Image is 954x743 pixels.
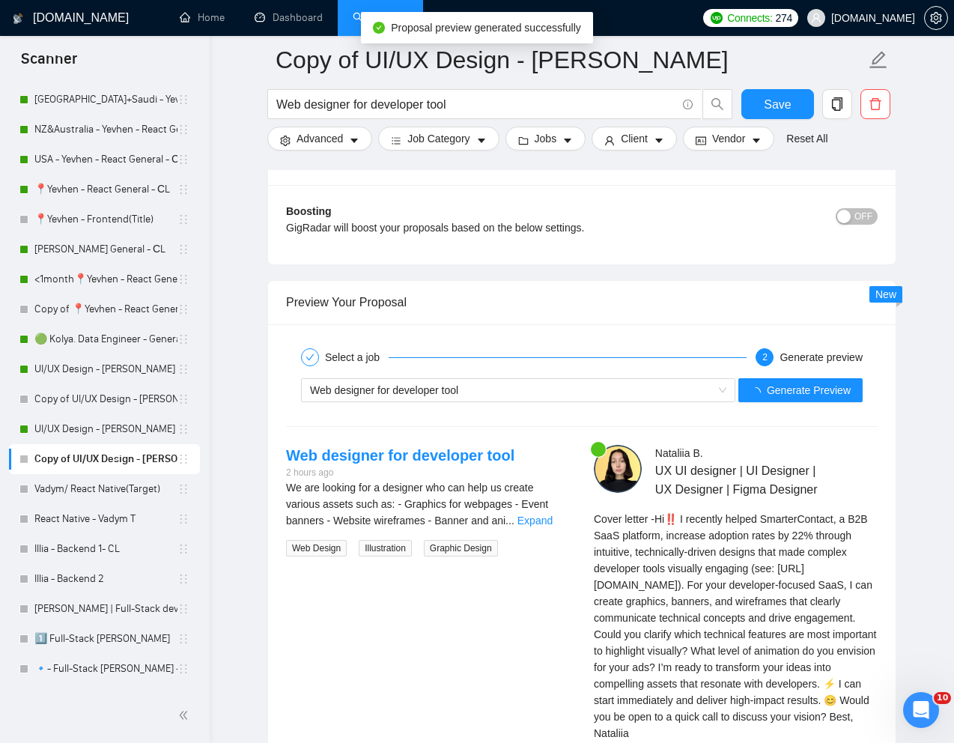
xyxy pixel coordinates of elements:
span: folder [518,135,529,146]
span: delete [861,97,890,111]
a: Reset All [786,130,827,147]
span: holder [177,543,189,555]
div: We are looking for a designer who can help us create various assets such as: - Graphics for webpa... [286,479,570,529]
div: Select a job [325,348,389,366]
span: check [306,353,315,362]
li: 📈 On - Vadym Y. Looker Studio [9,684,200,714]
span: info-circle [683,100,693,109]
span: holder [177,393,189,405]
span: holder [177,184,189,195]
span: OFF [854,208,872,225]
a: [PERSON_NAME] General - СL [34,234,177,264]
span: caret-down [654,135,664,146]
a: 📍Yevhen - Frontend(Title) [34,204,177,234]
li: 🔹- Full-Stack Dmytro Mach - CL [9,654,200,684]
span: Proposal preview generated successfully [391,22,581,34]
input: Scanner name... [276,41,866,79]
span: Connects: [727,10,772,26]
span: caret-down [476,135,487,146]
div: GigRadar will boost your proposals based on the below settings. [286,219,730,236]
span: holder [177,423,189,435]
a: Illia - Backend 2 [34,564,177,594]
span: bars [391,135,401,146]
span: holder [177,333,189,345]
a: Copy of 📍Yevhen - React General - СL [34,294,177,324]
iframe: Intercom live chat [903,692,939,728]
span: holder [177,213,189,225]
span: New [875,288,896,300]
input: Search Freelance Jobs... [276,95,676,114]
a: UI/UX Design - [PERSON_NAME] [34,354,177,384]
li: React Native - Vadym T [9,504,200,534]
span: Vendor [712,130,745,147]
a: React Native - Vadym T [34,504,177,534]
li: ANTON - React General - СL [9,234,200,264]
span: double-left [178,708,193,723]
a: 1️⃣ Full-Stack [PERSON_NAME] [34,624,177,654]
a: Illia - Backend 1- CL [34,534,177,564]
span: copy [823,97,851,111]
button: copy [822,89,852,119]
li: <1month📍Yevhen - React General - СL [9,264,200,294]
li: Copy of 📍Yevhen - React General - СL [9,294,200,324]
div: Remember that the client will see only the first two lines of your cover letter. [594,511,878,742]
img: c1ixEsac-c9lISHIljfOZb0cuN6GzZ3rBcBW2x-jvLrB-_RACOkU1mWXgI6n74LgRV [594,445,642,493]
span: holder [177,603,189,615]
span: Generate Preview [767,382,851,398]
span: 274 [776,10,792,26]
span: We are looking for a designer who can help us create various assets such as: - Graphics for webpa... [286,482,548,527]
li: UI/UX Design - Mariana Derevianko [9,354,200,384]
span: holder [177,483,189,495]
a: Expand [517,515,553,527]
a: [GEOGRAPHIC_DATA]+Saudi - Yevhen - React General - СL [34,85,177,115]
span: loading [750,387,767,398]
a: <1month📍Yevhen - React General - СL [34,264,177,294]
span: Advanced [297,130,343,147]
div: Generate preview [780,348,863,366]
span: idcard [696,135,706,146]
span: holder [177,243,189,255]
img: logo [13,7,23,31]
a: UI/UX Design - [PERSON_NAME] [34,414,177,444]
span: user [811,13,821,23]
button: Save [741,89,814,119]
button: barsJob Categorycaret-down [378,127,499,151]
span: Graphic Design [424,540,498,557]
a: homeHome [180,11,225,24]
span: Scanner [9,48,89,79]
a: Copy of UI/UX Design - [PERSON_NAME] [34,444,177,474]
a: Web designer for developer tool [286,447,514,464]
span: 10 [934,692,951,704]
button: Generate Preview [738,378,863,402]
a: dashboardDashboard [255,11,323,24]
button: idcardVendorcaret-down [683,127,774,151]
span: holder [177,273,189,285]
span: Jobs [535,130,557,147]
span: setting [280,135,291,146]
span: check-circle [373,22,385,34]
span: Web designer for developer tool [310,384,458,396]
span: Web Design [286,540,347,557]
span: setting [925,12,947,24]
li: 📍Yevhen - React General - СL [9,175,200,204]
a: USA - Yevhen - React General - СL [34,145,177,175]
span: Save [764,95,791,114]
b: Boosting [286,205,332,217]
li: UI/UX Design - Natalia [9,414,200,444]
span: holder [177,94,189,106]
span: Client [621,130,648,147]
a: Copy of UI/UX Design - [PERSON_NAME] [34,384,177,414]
a: 📍Yevhen - React General - СL [34,175,177,204]
button: delete [860,89,890,119]
a: NZ&Australia - Yevhen - React General - СL [34,115,177,145]
li: 🟢 Kolya. Data Engineer - General [9,324,200,354]
span: caret-down [562,135,573,146]
span: holder [177,663,189,675]
a: 🟢 Kolya. Data Engineer - General [34,324,177,354]
span: user [604,135,615,146]
span: Nataliia B . [655,447,703,459]
span: search [703,97,732,111]
span: Illustration [359,540,412,557]
span: Job Category [407,130,470,147]
a: 🔹- Full-Stack [PERSON_NAME] - CL [34,654,177,684]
